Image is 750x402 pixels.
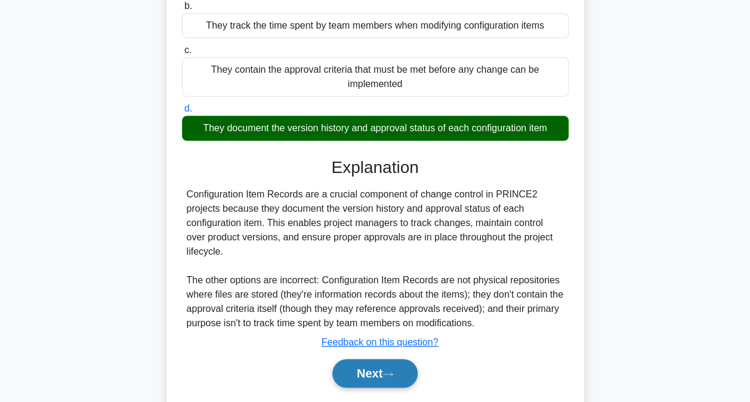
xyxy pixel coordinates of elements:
[184,45,192,55] span: c.
[332,359,418,388] button: Next
[187,187,564,330] div: Configuration Item Records are a crucial component of change control in PRINCE2 projects because ...
[322,337,439,347] a: Feedback on this question?
[182,116,569,141] div: They document the version history and approval status of each configuration item
[189,157,561,178] h3: Explanation
[184,103,192,113] span: d.
[182,57,569,97] div: They contain the approval criteria that must be met before any change can be implemented
[184,1,192,11] span: b.
[182,13,569,38] div: They track the time spent by team members when modifying configuration items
